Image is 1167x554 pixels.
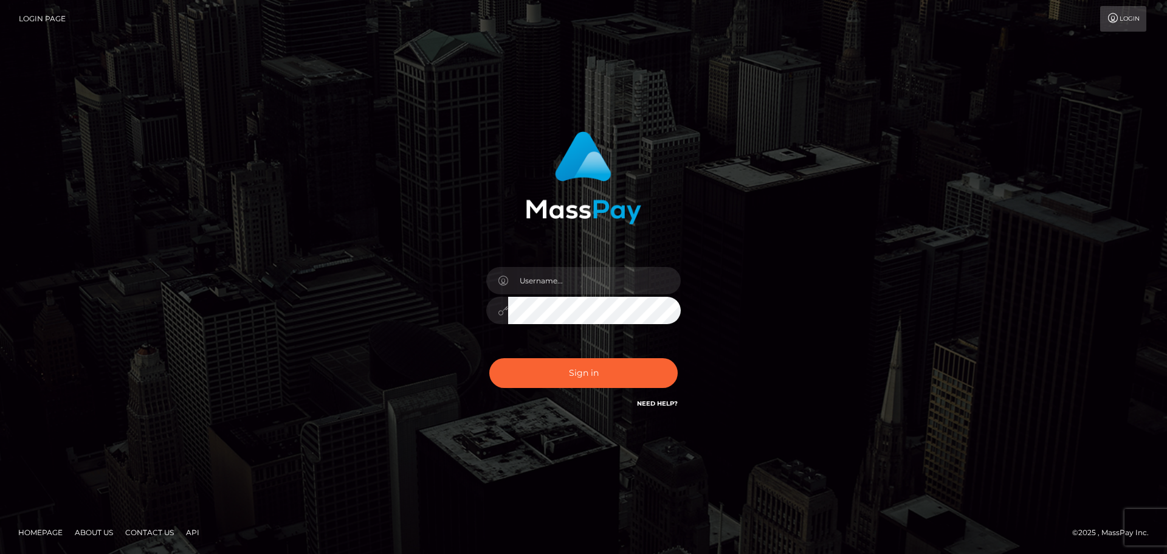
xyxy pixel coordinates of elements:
a: About Us [70,523,118,542]
div: © 2025 , MassPay Inc. [1072,526,1158,539]
a: Homepage [13,523,67,542]
a: Login [1100,6,1146,32]
button: Sign in [489,358,678,388]
a: Login Page [19,6,66,32]
input: Username... [508,267,681,294]
a: API [181,523,204,542]
a: Contact Us [120,523,179,542]
a: Need Help? [637,400,678,407]
img: MassPay Login [526,131,641,224]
